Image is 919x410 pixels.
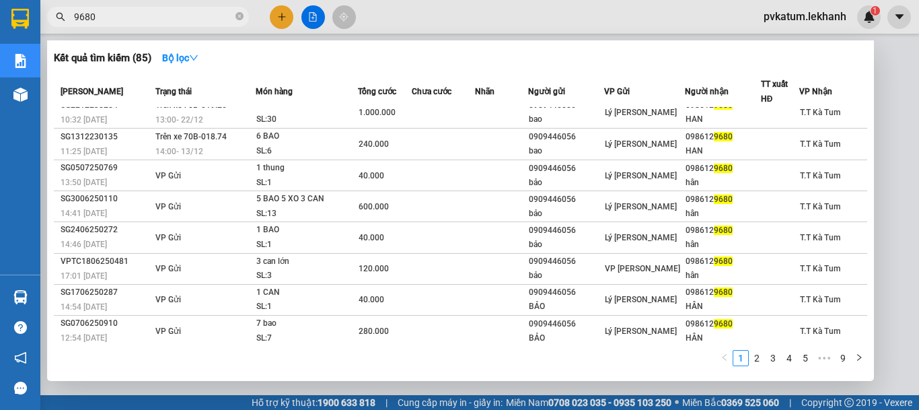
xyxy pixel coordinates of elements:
div: 6 BAO [256,129,357,144]
div: SL: 6 [256,144,357,159]
span: T.T Kà Tum [800,233,840,242]
span: 14:54 [DATE] [61,302,107,312]
span: 9680 [714,257,733,266]
div: [PERSON_NAME] [128,44,237,60]
span: VP [PERSON_NAME] [605,264,680,273]
li: Next 5 Pages [813,350,835,366]
span: Người nhận [685,87,729,96]
span: VP Gửi [155,202,181,211]
span: VP Gửi [155,233,181,242]
div: 5 BAO 5 XO 3 CAN [256,192,357,207]
span: Tổng cước [358,87,396,96]
span: 240.000 [359,139,389,149]
span: Trên xe 70B-018.74 [155,132,227,141]
div: hân [686,238,760,252]
div: BẢO [529,331,603,345]
span: 9680 [714,195,733,204]
div: 0389896916 [11,44,119,63]
div: 0909446056 [529,254,603,269]
li: Next Page [851,350,867,366]
h3: Kết quả tìm kiếm ( 85 ) [54,51,151,65]
span: message [14,382,27,395]
div: 0909446056 [529,224,603,238]
span: VP Gửi [155,295,181,304]
div: SG3006250110 [61,192,151,206]
span: T.T Kà Tum [800,171,840,180]
span: T.T Kà Tum [800,327,840,336]
span: Lý [PERSON_NAME] [605,108,677,117]
div: SL: 13 [256,207,357,221]
div: bảo [529,176,603,190]
span: Chưa cước [412,87,451,96]
div: SL: 1 [256,300,357,314]
div: SG0706250910 [61,316,151,331]
span: Lý [PERSON_NAME] [605,233,677,242]
span: Lý [PERSON_NAME] [605,171,677,180]
span: 10:32 [DATE] [61,115,107,125]
div: SL: 30 [256,112,357,127]
div: 098612 [686,130,760,144]
span: 40.000 [359,233,384,242]
div: 0909446056 [529,162,603,176]
strong: Bộ lọc [162,53,198,63]
button: Bộ lọcdown [151,47,209,69]
li: 1 [733,350,749,366]
span: 11:25 [DATE] [61,147,107,156]
li: 9 [835,350,851,366]
li: Previous Page [716,350,733,366]
div: 098612 [686,254,760,269]
span: T.T Kà Tum [800,295,840,304]
span: T.T Kà Tum [800,139,840,149]
span: Lý [PERSON_NAME] [605,295,677,304]
span: CR : [10,88,31,102]
div: 3 can lớn [256,254,357,269]
span: T.T Kà Tum [800,108,840,117]
span: 9680 [714,319,733,329]
span: left [721,353,729,362]
div: BẢO [529,300,603,314]
div: 098612 [686,162,760,176]
span: close-circle [235,12,244,20]
li: 2 [749,350,765,366]
span: 280.000 [359,327,389,336]
span: 12:54 [DATE] [61,333,107,343]
button: right [851,350,867,366]
span: search [56,12,65,22]
span: 9680 [714,132,733,141]
span: 120.000 [359,264,389,273]
span: 14:41 [DATE] [61,209,107,218]
div: [PERSON_NAME] [11,28,119,44]
div: bảo [529,269,603,283]
div: 0909446056 [529,193,603,207]
div: VPTC1806250481 [61,254,151,269]
span: 9680 [714,226,733,235]
div: SL: 3 [256,269,357,283]
span: 1.000.000 [359,108,396,117]
span: 9680 [714,287,733,297]
span: right [855,353,863,362]
div: hân [686,176,760,190]
div: 098612 [686,224,760,238]
span: VP Gửi [155,264,181,273]
div: SL: 7 [256,331,357,346]
img: warehouse-icon [13,88,28,102]
div: SG1706250287 [61,285,151,300]
span: notification [14,351,27,364]
div: HÂN [686,331,760,345]
span: 14:00 - 13/12 [155,147,203,156]
img: solution-icon [13,54,28,68]
span: VP Gửi [155,171,181,180]
a: 1 [733,351,748,366]
span: ••• [813,350,835,366]
div: 098612 [686,285,760,300]
span: Trạng thái [155,87,192,96]
span: VP Gửi [155,327,181,336]
span: close-circle [235,11,244,24]
button: left [716,350,733,366]
div: 1 thung [256,161,357,176]
span: question-circle [14,321,27,334]
img: logo-vxr [11,9,29,29]
a: 9 [836,351,850,366]
span: VP Nhận [799,87,832,96]
img: warehouse-icon [13,290,28,304]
